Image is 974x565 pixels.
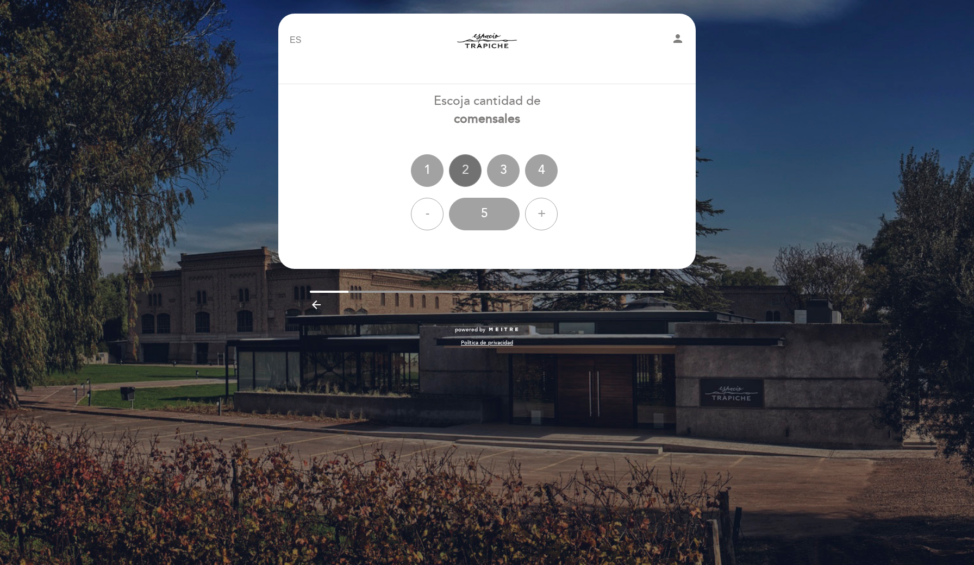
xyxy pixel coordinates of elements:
div: 5 [449,198,520,230]
div: Escoja cantidad de [278,92,696,128]
img: MEITRE [488,327,519,332]
div: 2 [449,154,482,187]
a: Política de privacidad [461,339,513,347]
div: 1 [411,154,444,187]
div: 4 [525,154,558,187]
div: 3 [487,154,520,187]
button: person [671,32,684,49]
i: arrow_backward [310,298,323,311]
span: powered by [455,326,485,334]
i: person [671,32,684,45]
div: + [525,198,558,230]
b: comensales [454,111,520,127]
a: Espacio Trapiche [419,26,555,55]
div: - [411,198,444,230]
a: powered by [455,326,519,334]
